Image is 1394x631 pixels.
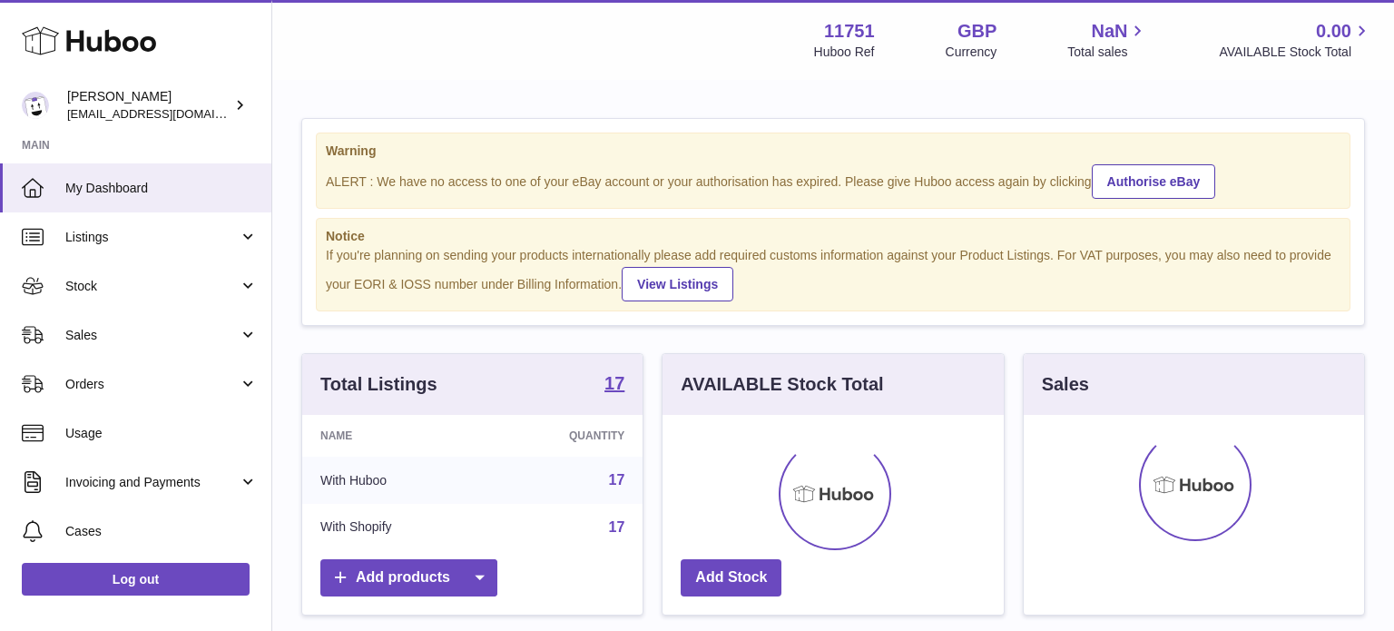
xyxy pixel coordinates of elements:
th: Name [302,415,486,457]
a: 17 [604,374,624,396]
strong: Notice [326,228,1340,245]
a: Log out [22,563,250,596]
span: AVAILABLE Stock Total [1219,44,1372,61]
a: 17 [609,519,625,535]
span: [EMAIL_ADDRESS][DOMAIN_NAME] [67,106,267,121]
h3: AVAILABLE Stock Total [681,372,883,397]
span: Orders [65,376,239,393]
span: Invoicing and Payments [65,474,239,491]
strong: Warning [326,143,1340,160]
td: With Huboo [302,457,486,504]
span: Listings [65,229,239,246]
th: Quantity [486,415,643,457]
h3: Total Listings [320,372,437,397]
span: 0.00 [1316,19,1351,44]
span: Usage [65,425,258,442]
div: Huboo Ref [814,44,875,61]
h3: Sales [1042,372,1089,397]
div: ALERT : We have no access to one of your eBay account or your authorisation has expired. Please g... [326,162,1340,199]
td: With Shopify [302,504,486,551]
span: Stock [65,278,239,295]
a: Add Stock [681,559,781,596]
div: [PERSON_NAME] [67,88,231,123]
img: internalAdmin-11751@internal.huboo.com [22,92,49,119]
a: Add products [320,559,497,596]
span: Sales [65,327,239,344]
strong: 11751 [824,19,875,44]
div: If you're planning on sending your products internationally please add required customs informati... [326,247,1340,301]
div: Currency [946,44,997,61]
strong: GBP [957,19,996,44]
a: View Listings [622,267,733,301]
a: Authorise eBay [1092,164,1216,199]
a: NaN Total sales [1067,19,1148,61]
span: Cases [65,523,258,540]
span: Total sales [1067,44,1148,61]
span: NaN [1091,19,1127,44]
a: 0.00 AVAILABLE Stock Total [1219,19,1372,61]
strong: 17 [604,374,624,392]
a: 17 [609,472,625,488]
span: My Dashboard [65,180,258,197]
